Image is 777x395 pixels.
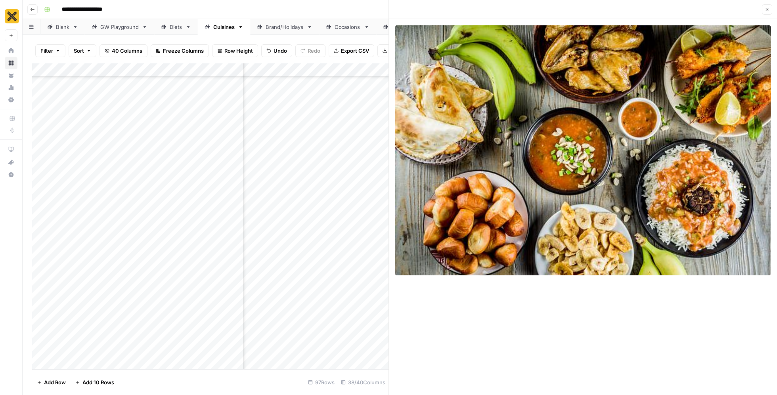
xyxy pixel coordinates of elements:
button: Row Height [212,44,258,57]
button: Freeze Columns [151,44,209,57]
span: 40 Columns [112,47,142,55]
div: Diets [170,23,182,31]
div: Brand/Holidays [266,23,304,31]
div: 38/40 Columns [338,376,388,389]
div: Blank [56,23,69,31]
a: Settings [5,94,17,106]
span: Redo [308,47,320,55]
span: Freeze Columns [163,47,204,55]
a: Brand/Holidays [250,19,319,35]
span: Export CSV [341,47,369,55]
button: What's new? [5,156,17,168]
a: Home [5,44,17,57]
button: Sort [69,44,96,57]
a: Blank [40,19,85,35]
div: Occasions [335,23,361,31]
a: Campaigns [376,19,435,35]
a: Usage [5,81,17,94]
span: Add Row [44,378,66,386]
a: Your Data [5,69,17,82]
img: Row/Cell [395,25,771,275]
button: Workspace: CookUnity [5,6,17,26]
button: Add 10 Rows [71,376,119,389]
button: Add Row [32,376,71,389]
a: Occasions [319,19,376,35]
span: Row Height [224,47,253,55]
button: Help + Support [5,168,17,181]
button: Export CSV [329,44,374,57]
span: Undo [274,47,287,55]
button: Redo [295,44,325,57]
span: Sort [74,47,84,55]
div: 97 Rows [305,376,338,389]
span: Filter [40,47,53,55]
a: GW Playground [85,19,154,35]
a: Browse [5,57,17,69]
div: GW Playground [100,23,139,31]
div: Cuisines [213,23,235,31]
span: Add 10 Rows [82,378,114,386]
a: Diets [154,19,198,35]
img: CookUnity Logo [5,9,19,23]
button: Undo [261,44,292,57]
a: AirOps Academy [5,143,17,156]
a: Cuisines [198,19,250,35]
button: 40 Columns [100,44,147,57]
button: Filter [35,44,65,57]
